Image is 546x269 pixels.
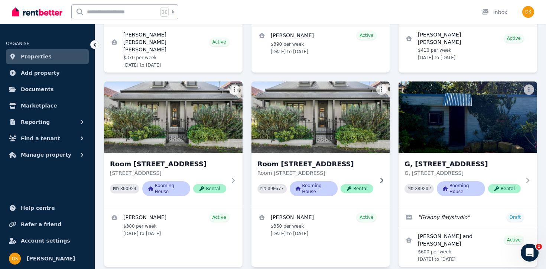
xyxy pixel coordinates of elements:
[6,65,89,80] a: Add property
[193,184,226,193] span: Rental
[104,81,243,153] img: Room 3, 24 Wetherill St
[481,9,507,16] div: Inbox
[399,26,537,65] a: View details for Roxanne Anjali Crasta
[21,52,52,61] span: Properties
[21,118,50,127] span: Reporting
[6,41,29,46] span: ORGANISE
[21,236,70,245] span: Account settings
[120,186,136,192] code: 390924
[113,187,119,191] small: PID
[521,244,539,262] iframe: Intercom live chat
[229,84,240,95] button: More options
[399,81,537,153] img: G, 24 Wetherill St
[21,85,54,94] span: Documents
[248,80,393,155] img: Room 4, 24 Wetherill St
[110,169,226,177] p: [STREET_ADDRESS]
[110,159,226,169] h3: Room [STREET_ADDRESS]
[6,115,89,129] button: Reporting
[21,101,57,110] span: Marketplace
[415,186,431,192] code: 389202
[522,6,534,18] img: Don Siyambalapitiya
[172,9,174,15] span: k
[376,84,387,95] button: More options
[6,147,89,162] button: Manage property
[12,6,62,17] img: RentBetter
[6,98,89,113] a: Marketplace
[27,254,75,263] span: [PERSON_NAME]
[6,233,89,248] a: Account settings
[21,220,61,229] span: Refer a friend
[257,169,374,177] p: Room [STREET_ADDRESS]
[104,26,243,73] a: View details for Amelia Jane Louise Gray
[399,208,537,228] a: Edit listing: Granny flat/studio
[268,186,284,192] code: 390577
[404,159,521,169] h3: G, [STREET_ADDRESS]
[524,84,534,95] button: More options
[260,187,266,191] small: PID
[251,81,390,208] a: Room 4, 24 Wetherill StRoom [STREET_ADDRESS]Room [STREET_ADDRESS]PID 390577Rooming HouseRental
[6,217,89,232] a: Refer a friend
[6,131,89,146] button: Find a tenant
[399,228,537,267] a: View details for Aiya Suleyeva and Annabella Wong
[6,49,89,64] a: Properties
[407,187,413,191] small: PID
[536,244,542,250] span: 1
[21,134,60,143] span: Find a tenant
[290,181,338,196] span: Rooming House
[399,81,537,208] a: G, 24 Wetherill StG, [STREET_ADDRESS]G, [STREET_ADDRESS]PID 389202Rooming HouseRental
[104,208,243,241] a: View details for Mila Lawson
[404,169,521,177] p: G, [STREET_ADDRESS]
[21,204,55,212] span: Help centre
[6,82,89,97] a: Documents
[104,81,243,208] a: Room 3, 24 Wetherill StRoom [STREET_ADDRESS][STREET_ADDRESS]PID 390924Rooming HouseRental
[341,184,373,193] span: Rental
[251,208,390,241] a: View details for Lisa Zhou
[488,184,521,193] span: Rental
[437,181,485,196] span: Rooming House
[21,150,71,159] span: Manage property
[251,26,390,59] a: View details for Juanita Ines Vazquez
[21,68,60,77] span: Add property
[9,253,21,265] img: Don Siyambalapitiya
[257,159,374,169] h3: Room [STREET_ADDRESS]
[6,201,89,215] a: Help centre
[142,181,190,196] span: Rooming House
